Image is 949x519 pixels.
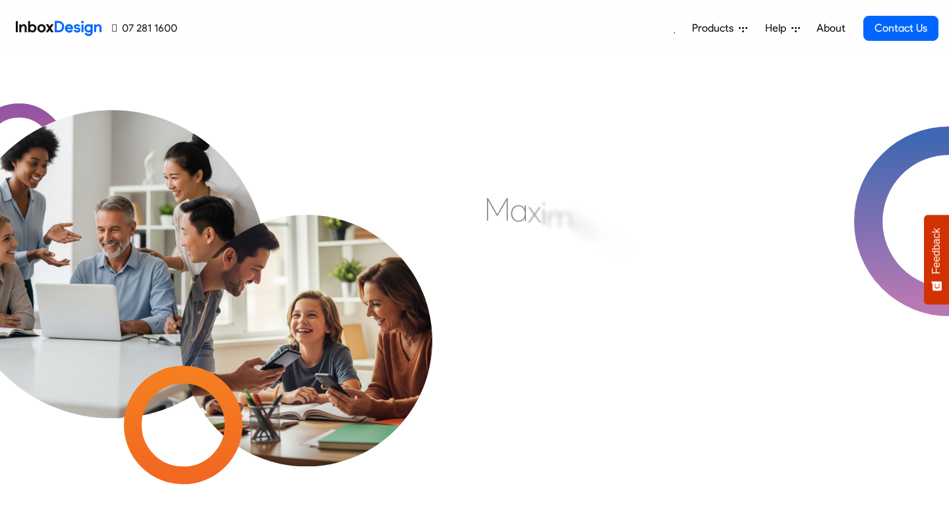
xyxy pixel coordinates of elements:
[573,200,578,240] div: i
[687,15,753,41] a: Products
[510,190,528,229] div: a
[863,16,938,41] a: Contact Us
[578,205,592,244] div: s
[692,20,739,36] span: Products
[813,15,849,41] a: About
[597,216,614,256] div: n
[546,196,573,236] div: m
[484,190,804,387] div: Maximising Efficient & Engagement, Connecting Schools, Families, and Students.
[931,228,942,274] span: Feedback
[924,215,949,304] button: Feedback - Show survey
[765,20,791,36] span: Help
[112,20,177,36] a: 07 281 1600
[541,194,546,233] div: i
[614,223,631,262] div: g
[484,190,510,229] div: M
[528,191,541,231] div: x
[760,15,805,41] a: Help
[592,210,597,250] div: i
[150,152,464,466] img: parents_with_child.png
